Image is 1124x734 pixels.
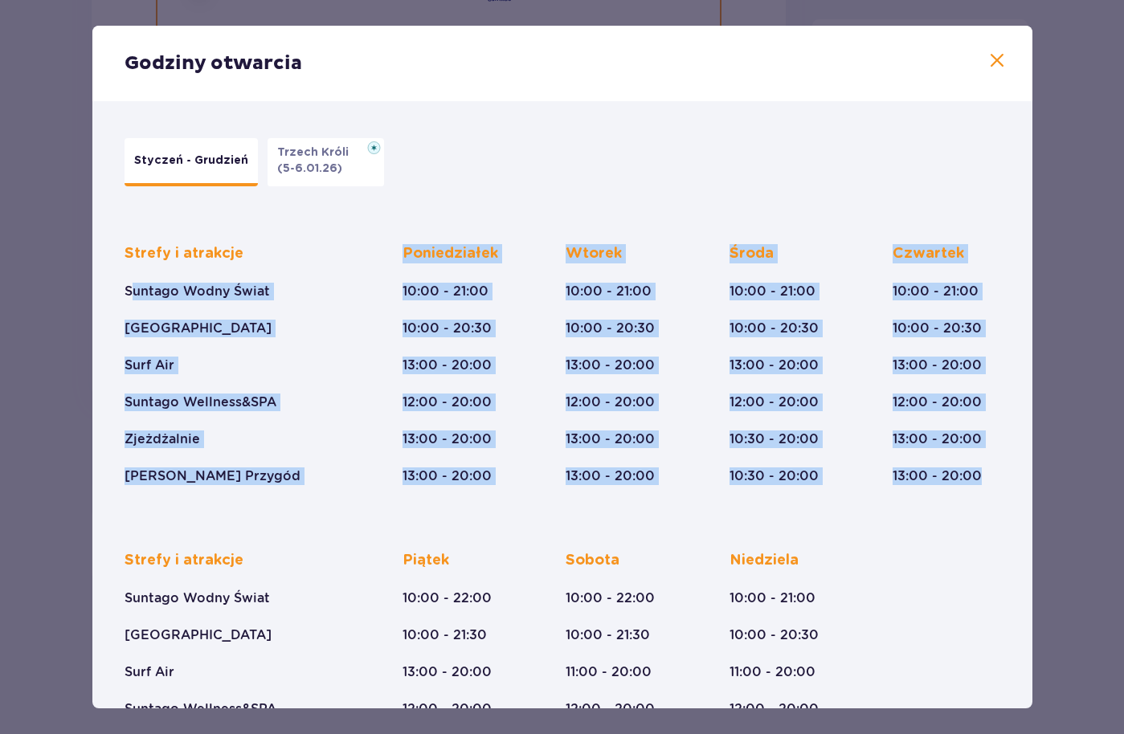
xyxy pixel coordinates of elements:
[730,430,819,448] p: 10:30 - 20:00
[125,626,272,644] p: [GEOGRAPHIC_DATA]
[403,244,498,263] p: Poniedziałek
[403,357,492,374] p: 13:00 - 20:00
[566,394,655,411] p: 12:00 - 20:00
[730,551,799,570] p: Niedziela
[566,467,655,485] p: 13:00 - 20:00
[125,551,243,570] p: Strefy i atrakcje
[125,700,276,718] p: Suntago Wellness&SPA
[730,394,819,411] p: 12:00 - 20:00
[403,551,449,570] p: Piątek
[403,430,492,448] p: 13:00 - 20:00
[403,467,492,485] p: 13:00 - 20:00
[730,357,819,374] p: 13:00 - 20:00
[125,430,200,448] p: Zjeżdżalnie
[893,467,982,485] p: 13:00 - 20:00
[566,551,619,570] p: Sobota
[893,394,982,411] p: 12:00 - 20:00
[566,626,650,644] p: 10:00 - 21:30
[566,283,652,300] p: 10:00 - 21:00
[125,394,276,411] p: Suntago Wellness&SPA
[566,320,655,337] p: 10:00 - 20:30
[893,430,982,448] p: 13:00 - 20:00
[730,700,819,718] p: 12:00 - 20:00
[134,153,248,169] p: Styczeń - Grudzień
[403,589,492,607] p: 10:00 - 22:00
[730,283,815,300] p: 10:00 - 21:00
[403,394,492,411] p: 12:00 - 20:00
[403,320,492,337] p: 10:00 - 20:30
[277,161,342,177] p: (5-6.01.26)
[893,320,982,337] p: 10:00 - 20:30
[893,283,979,300] p: 10:00 - 21:00
[403,283,488,300] p: 10:00 - 21:00
[730,320,819,337] p: 10:00 - 20:30
[566,663,652,681] p: 11:00 - 20:00
[125,244,243,263] p: Strefy i atrakcje
[730,626,819,644] p: 10:00 - 20:30
[268,138,384,186] button: Trzech Króli(5-6.01.26)
[403,700,492,718] p: 12:00 - 20:00
[125,663,174,681] p: Surf Air
[125,138,258,186] button: Styczeń - Grudzień
[893,244,964,263] p: Czwartek
[125,283,270,300] p: Suntago Wodny Świat
[125,467,300,485] p: [PERSON_NAME] Przygód
[566,700,655,718] p: 12:00 - 20:00
[125,357,174,374] p: Surf Air
[277,145,358,161] p: Trzech Króli
[893,357,982,374] p: 13:00 - 20:00
[566,589,655,607] p: 10:00 - 22:00
[566,357,655,374] p: 13:00 - 20:00
[125,589,270,607] p: Suntago Wodny Świat
[730,589,815,607] p: 10:00 - 21:00
[403,626,487,644] p: 10:00 - 21:30
[730,244,774,263] p: Środa
[403,663,492,681] p: 13:00 - 20:00
[566,244,622,263] p: Wtorek
[125,320,272,337] p: [GEOGRAPHIC_DATA]
[730,663,815,681] p: 11:00 - 20:00
[730,467,819,485] p: 10:30 - 20:00
[566,430,655,448] p: 13:00 - 20:00
[125,51,302,75] p: Godziny otwarcia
